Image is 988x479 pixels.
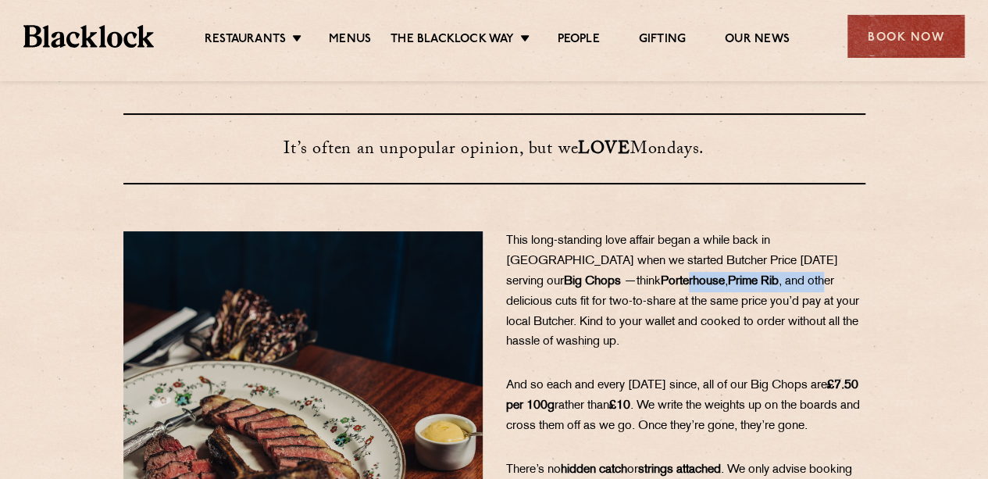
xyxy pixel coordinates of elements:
span: This long-standing love affair began a while back in [GEOGRAPHIC_DATA] when we started Butcher Pr... [506,235,838,288]
b: strings attached [638,464,721,476]
a: The Blacklock Way [391,32,514,49]
span: —​​​​​​​ [624,276,637,288]
span: rather than [555,400,609,412]
span: ​​​​​​​It’s often an unpopular opinion, but we [284,136,578,165]
span: . We write the weights up on the boards and cross them off as we go. Once they’re gone, they’re g... [506,400,860,432]
b: LOVE [578,136,630,165]
span: There’s no [506,464,561,476]
b: hidden catch [561,464,627,476]
span: or [627,464,638,476]
span: And so each and every [DATE] since, all of our Big Chops are [506,380,827,391]
b: Prime [728,276,758,288]
img: BL_Textured_Logo-footer-cropped.svg [23,25,154,47]
b: Rib [761,276,779,288]
a: Our News [725,32,790,49]
span: think [637,276,661,288]
a: People [557,32,599,49]
b: Big Chops [564,276,621,288]
span: Mondays. [630,136,704,165]
b: £10 [609,400,630,412]
div: Book Now [847,15,965,58]
a: Menus [329,32,371,49]
a: Gifting [639,32,686,49]
a: Restaurants [205,32,286,49]
b: Porterhouse [661,276,725,288]
span: , [725,276,728,288]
